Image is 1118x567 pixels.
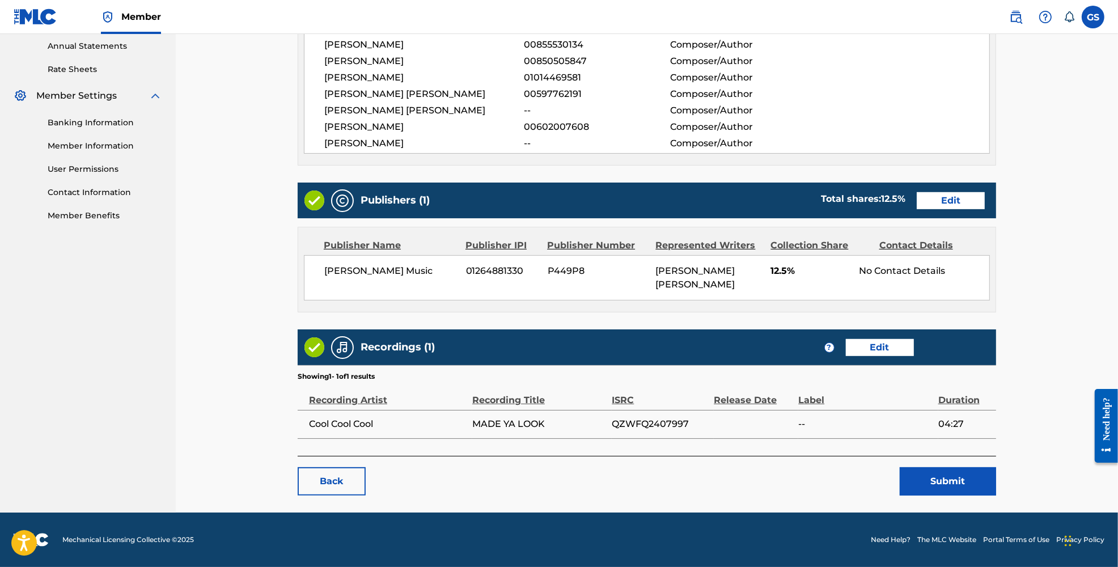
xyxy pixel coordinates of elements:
span: Composer/Author [670,137,803,150]
span: Composer/Author [670,38,803,52]
span: -- [524,137,670,150]
span: 00602007608 [524,120,670,134]
span: MADE YA LOOK [472,417,606,431]
a: Edit [846,339,914,356]
img: Valid [304,191,324,210]
a: Portal Terms of Use [983,535,1049,545]
a: Annual Statements [48,40,162,52]
div: Total shares: [821,192,905,206]
div: Publisher Name [324,239,457,252]
div: Drag [1065,524,1072,558]
a: The MLC Website [917,535,976,545]
div: Release Date [714,382,793,407]
h5: Recordings (1) [361,341,435,354]
span: Composer/Author [670,54,803,68]
div: Publisher IPI [465,239,539,252]
span: Member Settings [36,89,117,103]
span: -- [524,104,670,117]
span: Member [121,10,161,23]
span: Composer/Author [670,71,803,84]
div: ISRC [612,382,708,407]
a: Banking Information [48,117,162,129]
div: Represented Writers [656,239,763,252]
span: 12.5% [770,264,850,278]
a: Privacy Policy [1056,535,1104,545]
span: [PERSON_NAME] [PERSON_NAME] [324,87,524,101]
a: User Permissions [48,163,162,175]
span: -- [798,417,932,431]
div: Recording Title [472,382,606,407]
img: MLC Logo [14,9,57,25]
p: Showing 1 - 1 of 1 results [298,371,375,382]
span: Composer/Author [670,87,803,101]
span: Mechanical Licensing Collective © 2025 [62,535,194,545]
div: User Menu [1082,6,1104,28]
span: [PERSON_NAME] [324,71,524,84]
span: Composer/Author [670,120,803,134]
img: search [1009,10,1023,24]
iframe: Chat Widget [1061,513,1118,567]
span: [PERSON_NAME] [324,137,524,150]
a: Back [298,467,366,496]
a: Contact Information [48,187,162,198]
span: 00855530134 [524,38,670,52]
h5: Publishers (1) [361,194,430,207]
span: Composer/Author [670,104,803,117]
img: Top Rightsholder [101,10,115,24]
span: [PERSON_NAME] [324,120,524,134]
img: expand [149,89,162,103]
div: No Contact Details [859,264,989,278]
span: [PERSON_NAME] [324,38,524,52]
a: Rate Sheets [48,64,162,75]
div: Publisher Number [547,239,647,252]
img: Valid [304,337,324,357]
div: Recording Artist [309,382,467,407]
span: [PERSON_NAME] [PERSON_NAME] [324,104,524,117]
span: [PERSON_NAME] Music [324,264,458,278]
span: 04:27 [938,417,990,431]
span: 01264881330 [466,264,539,278]
a: Member Benefits [48,210,162,222]
a: Edit [917,192,985,209]
div: Contact Details [879,239,979,252]
span: P449P8 [548,264,647,278]
button: Submit [900,467,996,496]
span: 01014469581 [524,71,670,84]
span: [PERSON_NAME] [PERSON_NAME] [656,265,735,290]
img: help [1039,10,1052,24]
img: Publishers [336,194,349,208]
span: QZWFQ2407997 [612,417,708,431]
a: Public Search [1005,6,1027,28]
span: 12.5 % [881,193,905,204]
div: Duration [938,382,990,407]
img: Member Settings [14,89,27,103]
div: Help [1034,6,1057,28]
span: [PERSON_NAME] [324,54,524,68]
div: Collection Share [771,239,871,252]
div: Notifications [1064,11,1075,23]
iframe: Resource Center [1086,380,1118,472]
a: Member Information [48,140,162,152]
span: Cool Cool Cool [309,417,467,431]
span: ? [825,343,834,352]
img: logo [14,533,49,547]
img: Recordings [336,341,349,354]
div: Label [798,382,932,407]
span: 00850505847 [524,54,670,68]
a: Need Help? [871,535,911,545]
span: 00597762191 [524,87,670,101]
